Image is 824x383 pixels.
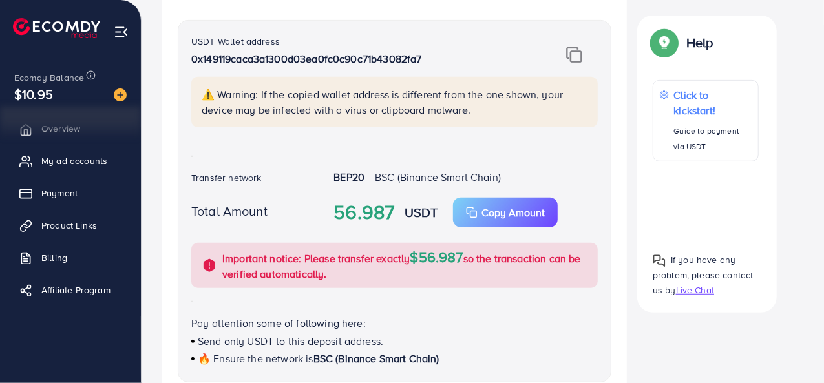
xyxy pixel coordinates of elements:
a: Billing [10,245,131,271]
strong: USDT [405,203,438,222]
p: Guide to payment via USDT [674,123,752,154]
iframe: Chat [769,325,814,373]
span: BSC (Binance Smart Chain) [313,351,439,366]
a: Affiliate Program [10,277,131,303]
label: USDT Wallet address [191,35,280,48]
span: Ecomdy Balance [14,71,84,84]
a: Product Links [10,212,131,238]
a: Payment [10,180,131,206]
span: Payment [41,187,78,200]
img: Popup guide [653,254,666,267]
p: Click to kickstart! [674,87,752,118]
span: Product Links [41,219,97,232]
p: Pay attention some of following here: [191,315,598,331]
span: $56.987 [410,247,463,267]
button: Copy Amount [453,198,558,227]
span: BSC (Binance Smart Chain) [375,170,501,184]
img: image [114,88,127,101]
p: Help [686,35,713,50]
img: alert [202,258,217,273]
img: img [566,47,582,63]
span: $10.95 [14,85,53,103]
span: 🔥 Ensure the network is [198,351,313,366]
p: 0x149119caca3a1300d03ea0fc0c90c71b43082fa7 [191,51,527,67]
span: If you have any problem, please contact us by [653,253,754,296]
span: Live Chat [676,284,714,296]
a: Overview [10,116,131,141]
span: Affiliate Program [41,284,111,296]
span: Billing [41,251,67,264]
img: logo [13,18,100,38]
p: Copy Amount [481,205,545,220]
a: My ad accounts [10,148,131,174]
img: menu [114,25,129,39]
label: Total Amount [191,202,268,220]
p: Important notice: Please transfer exactly so the transaction can be verified automatically. [222,249,590,282]
img: Popup guide [653,31,676,54]
p: ⚠️ Warning: If the copied wallet address is different from the one shown, your device may be infe... [202,87,590,118]
p: Send only USDT to this deposit address. [191,333,598,349]
strong: BEP20 [333,170,364,184]
span: Overview [41,122,80,135]
span: My ad accounts [41,154,107,167]
strong: 56.987 [333,198,394,227]
label: Transfer network [191,171,262,184]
